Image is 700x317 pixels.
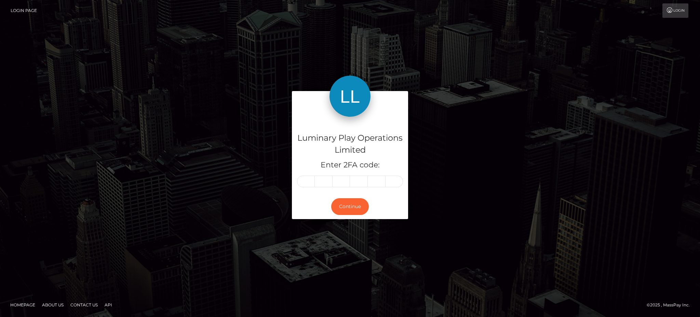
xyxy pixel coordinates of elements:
[647,301,695,309] div: © 2025 , MassPay Inc.
[102,300,115,310] a: API
[8,300,38,310] a: Homepage
[39,300,66,310] a: About Us
[11,3,37,18] a: Login Page
[662,3,688,18] a: Login
[297,160,403,170] h5: Enter 2FA code:
[68,300,100,310] a: Contact Us
[331,198,369,215] button: Continue
[297,132,403,156] h4: Luminary Play Operations Limited
[329,76,371,117] img: Luminary Play Operations Limited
